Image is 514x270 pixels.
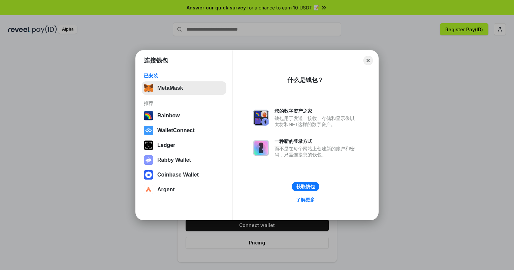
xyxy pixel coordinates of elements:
button: WalletConnect [142,124,226,137]
button: Coinbase Wallet [142,168,226,182]
h1: 连接钱包 [144,56,168,65]
img: svg+xml,%3Csvg%20width%3D%22120%22%20height%3D%22120%22%20viewBox%3D%220%200%20120%20120%22%20fil... [144,111,153,120]
button: Argent [142,183,226,196]
div: WalletConnect [157,127,195,133]
div: 您的数字资产之家 [275,108,358,114]
div: Argent [157,187,175,193]
div: Rabby Wallet [157,157,191,163]
img: svg+xml,%3Csvg%20width%3D%2228%22%20height%3D%2228%22%20viewBox%3D%220%200%2028%2028%22%20fill%3D... [144,126,153,135]
button: MetaMask [142,81,226,95]
button: Rainbow [142,109,226,122]
div: 钱包用于发送、接收、存储和显示像以太坊和NFT这样的数字资产。 [275,115,358,127]
img: svg+xml,%3Csvg%20xmlns%3D%22http%3A%2F%2Fwww.w3.org%2F2000%2Fsvg%22%20width%3D%2228%22%20height%3... [144,141,153,150]
div: 已安装 [144,73,224,79]
img: svg+xml,%3Csvg%20fill%3D%22none%22%20height%3D%2233%22%20viewBox%3D%220%200%2035%2033%22%20width%... [144,83,153,93]
img: svg+xml,%3Csvg%20xmlns%3D%22http%3A%2F%2Fwww.w3.org%2F2000%2Fsvg%22%20fill%3D%22none%22%20viewBox... [144,155,153,165]
div: 而不是在每个网站上创建新的账户和密码，只需连接您的钱包。 [275,146,358,158]
div: Coinbase Wallet [157,172,199,178]
img: svg+xml,%3Csvg%20width%3D%2228%22%20height%3D%2228%22%20viewBox%3D%220%200%2028%2028%22%20fill%3D... [144,185,153,194]
div: MetaMask [157,85,183,91]
button: 获取钱包 [292,182,319,191]
div: Rainbow [157,113,180,119]
button: Rabby Wallet [142,153,226,167]
div: Ledger [157,142,175,148]
div: 了解更多 [296,197,315,203]
div: 一种新的登录方式 [275,138,358,144]
div: 什么是钱包？ [287,76,324,84]
img: svg+xml,%3Csvg%20width%3D%2228%22%20height%3D%2228%22%20viewBox%3D%220%200%2028%2028%22%20fill%3D... [144,170,153,180]
div: 获取钱包 [296,184,315,190]
div: 推荐 [144,100,224,106]
img: svg+xml,%3Csvg%20xmlns%3D%22http%3A%2F%2Fwww.w3.org%2F2000%2Fsvg%22%20fill%3D%22none%22%20viewBox... [253,110,269,126]
button: Close [363,56,373,65]
img: svg+xml,%3Csvg%20xmlns%3D%22http%3A%2F%2Fwww.w3.org%2F2000%2Fsvg%22%20fill%3D%22none%22%20viewBox... [253,140,269,156]
button: Ledger [142,139,226,152]
a: 了解更多 [292,195,319,204]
